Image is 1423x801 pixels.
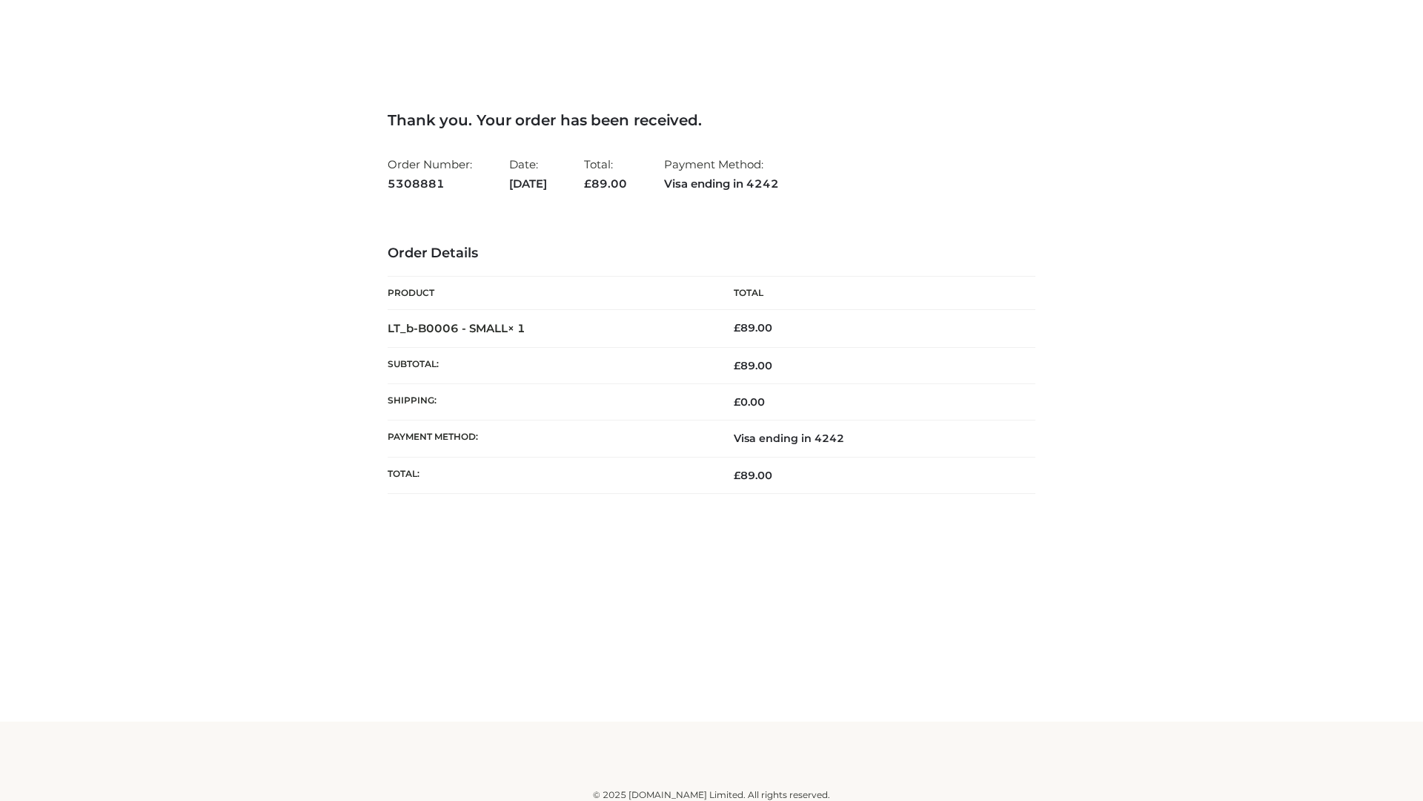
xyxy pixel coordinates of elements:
span: £ [734,321,740,334]
strong: Visa ending in 4242 [664,174,779,194]
li: Date: [509,151,547,197]
td: Visa ending in 4242 [711,421,1035,457]
li: Total: [584,151,627,197]
bdi: 0.00 [734,395,765,409]
th: Total: [388,457,711,493]
li: Order Number: [388,151,472,197]
strong: 5308881 [388,174,472,194]
bdi: 89.00 [734,321,772,334]
strong: × 1 [508,321,525,335]
span: £ [584,177,591,191]
span: £ [734,359,740,372]
th: Shipping: [388,384,711,421]
th: Total [711,277,1035,310]
li: Payment Method: [664,151,779,197]
th: Product [388,277,711,310]
strong: LT_b-B0006 - SMALL [388,321,525,335]
span: 89.00 [734,359,772,372]
h3: Thank you. Your order has been received. [388,111,1035,129]
span: 89.00 [584,177,627,191]
strong: [DATE] [509,174,547,194]
th: Payment method: [388,421,711,457]
span: 89.00 [734,469,772,482]
th: Subtotal: [388,347,711,383]
span: £ [734,469,740,482]
span: £ [734,395,740,409]
h3: Order Details [388,245,1035,262]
